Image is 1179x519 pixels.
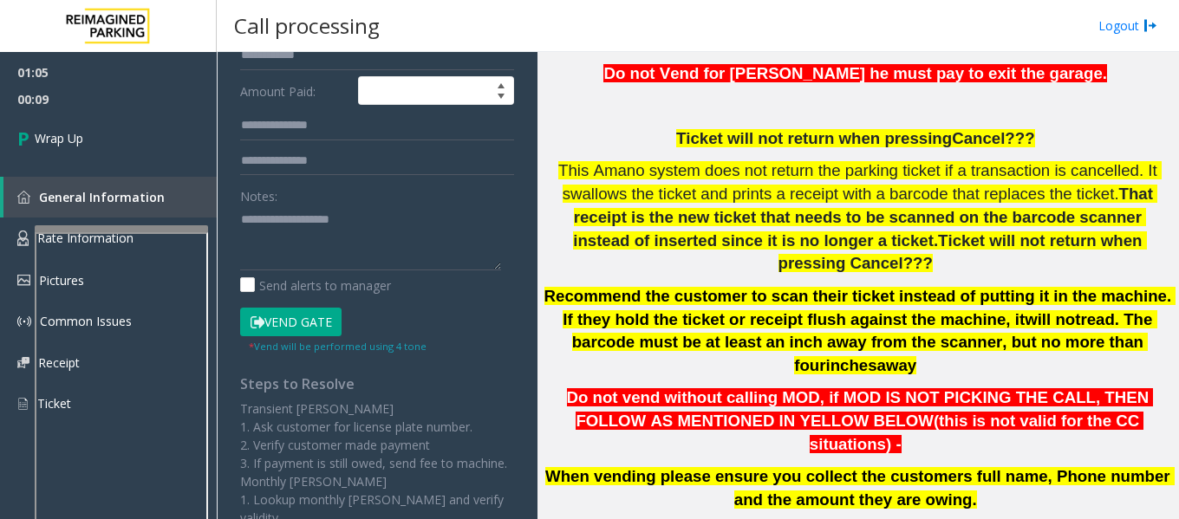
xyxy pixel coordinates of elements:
[545,467,1175,509] span: When vending please ensure you collect the customers full name, Phone number and the amount they ...
[240,376,514,392] h4: Steps to Resolve
[225,4,388,47] h3: Call processing
[558,161,1162,203] span: This Amano system does not return the parking ticket if a transaction is cancelled. It swallows t...
[676,129,952,147] span: Ticket will not return when pressing
[1025,310,1080,328] span: will not
[1143,16,1157,35] img: logout
[17,357,29,368] img: 'icon'
[240,308,342,337] button: Vend Gate
[240,181,277,205] label: Notes:
[1098,16,1157,35] a: Logout
[877,356,917,374] span: away
[249,340,427,353] small: Vend will be performed using 4 tone
[17,275,30,286] img: 'icon'
[603,64,1107,82] span: Do not Vend for [PERSON_NAME] he must pay to exit the garage.
[236,76,354,106] label: Amount Paid:
[544,287,1176,328] span: Recommend the customer to scan their ticket instead of putting it in the machine. If they hold th...
[39,189,165,205] span: General Information
[35,129,83,147] span: Wrap Up
[3,177,217,217] a: General Information
[17,191,30,204] img: 'icon'
[810,412,1144,453] span: (this is not valid for the CC situations)
[240,276,391,295] label: Send alerts to manager
[17,315,31,328] img: 'icon'
[573,185,1157,249] span: That receipt is the new ticket that needs to be scanned on the barcode scanner instead of inserte...
[896,435,901,453] span: -
[825,356,876,374] span: inches
[567,388,1154,430] span: Do not vend without calling MOD, if MOD IS NOT PICKING THE CALL, THEN FOLLOW AS MENTIONED IN YELL...
[17,396,29,412] img: 'icon'
[489,77,513,91] span: Increase value
[952,129,1034,147] span: Cancel???
[17,230,29,246] img: 'icon'
[778,231,1147,273] span: Ticket will not return when pressing Cancel???
[489,91,513,105] span: Decrease value
[572,310,1157,374] span: read. The barcode must be at least an inch away from the scanner, but no more than four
